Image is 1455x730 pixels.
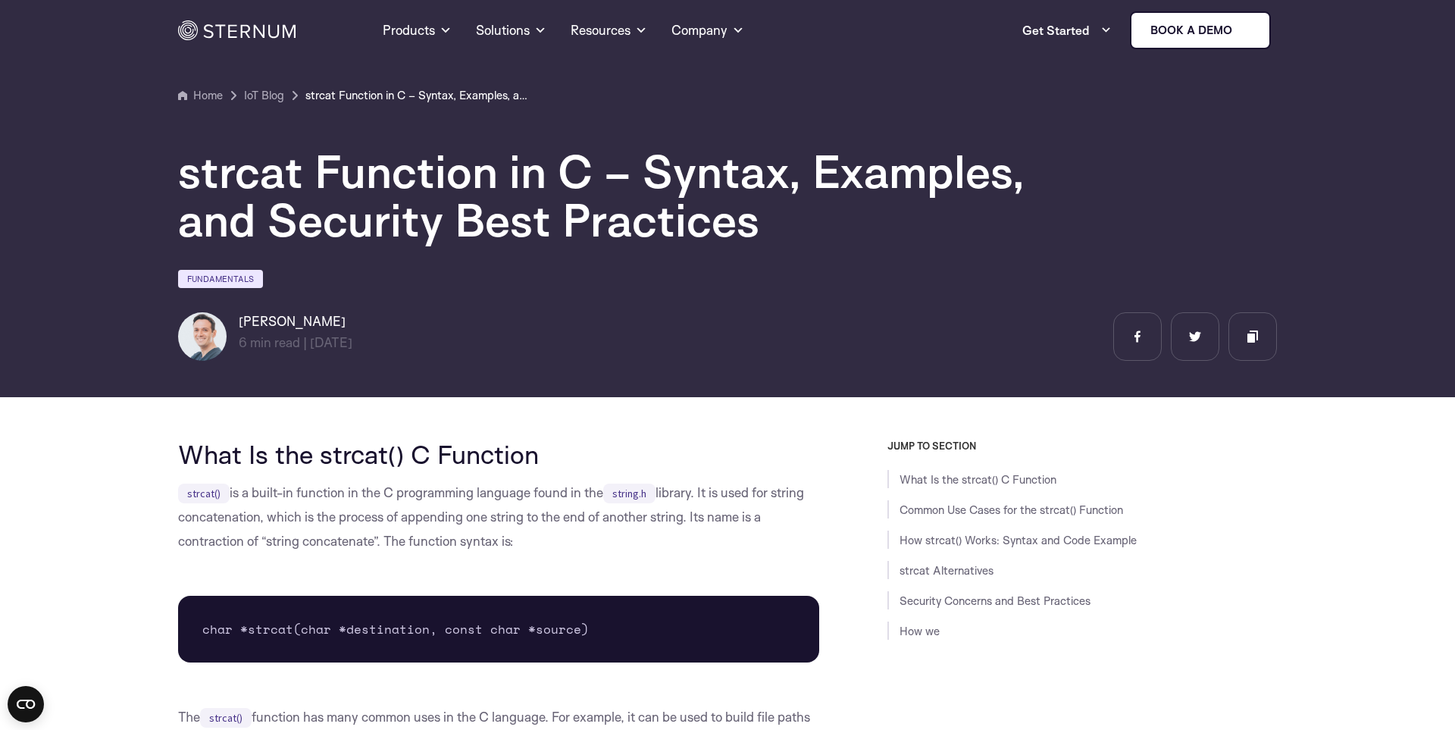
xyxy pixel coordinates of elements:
[178,596,819,663] pre: char *strcat(char *destination, const char *source)
[178,440,819,468] h2: What Is the strcat() C Function
[900,503,1123,517] a: Common Use Cases for the strcat() Function
[900,472,1056,487] a: What Is the strcat() C Function
[476,3,546,58] a: Solutions
[178,312,227,361] img: Igal Zeifman
[178,481,819,553] p: is a built-in function in the C programming language found in the library. It is used for string ...
[887,440,1277,452] h3: JUMP TO SECTION
[239,312,352,331] h6: [PERSON_NAME]
[244,86,284,105] a: IoT Blog
[178,147,1087,244] h1: strcat Function in C – Syntax, Examples, and Security Best Practices
[571,3,647,58] a: Resources
[900,563,993,578] a: strcat Alternatives
[8,686,44,722] button: Open CMP widget
[178,270,263,288] a: Fundamentals
[178,86,223,105] a: Home
[178,484,230,503] code: strcat()
[305,86,533,105] a: strcat Function in C – Syntax, Examples, and Security Best Practices
[239,334,307,350] span: min read |
[239,334,247,350] span: 6
[200,708,252,728] code: strcat()
[603,484,656,503] code: string.h
[1238,24,1250,36] img: sternum iot
[900,624,940,638] a: How we
[900,594,1090,608] a: Security Concerns and Best Practices
[1130,11,1271,49] a: Book a demo
[900,533,1137,547] a: How strcat() Works: Syntax and Code Example
[671,3,744,58] a: Company
[310,334,352,350] span: [DATE]
[1022,15,1112,45] a: Get Started
[383,3,452,58] a: Products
